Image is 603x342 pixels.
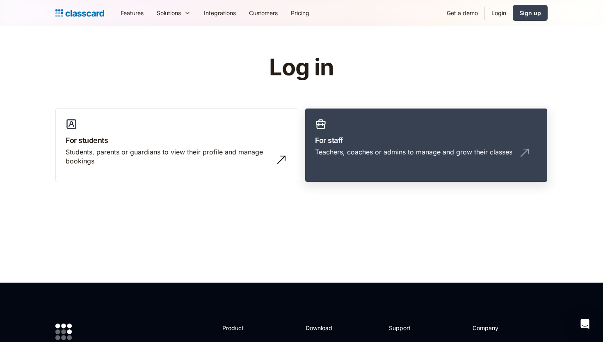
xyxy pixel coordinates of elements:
[485,4,513,22] a: Login
[575,314,595,334] div: Open Intercom Messenger
[513,5,548,21] a: Sign up
[222,324,266,332] h2: Product
[315,135,537,146] h3: For staff
[55,108,298,183] a: For studentsStudents, parents or guardians to view their profile and manage bookings
[157,9,181,17] div: Solutions
[114,4,150,22] a: Features
[440,4,484,22] a: Get a demo
[473,324,527,332] h2: Company
[519,9,541,17] div: Sign up
[150,4,197,22] div: Solutions
[306,324,339,332] h2: Download
[66,147,272,166] div: Students, parents or guardians to view their profile and manage bookings
[55,7,104,19] a: home
[171,55,432,80] h1: Log in
[284,4,316,22] a: Pricing
[66,135,288,146] h3: For students
[389,324,422,332] h2: Support
[315,147,512,156] div: Teachers, coaches or admins to manage and grow their classes
[242,4,284,22] a: Customers
[197,4,242,22] a: Integrations
[305,108,548,183] a: For staffTeachers, coaches or admins to manage and grow their classes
